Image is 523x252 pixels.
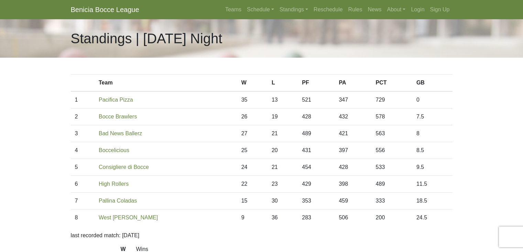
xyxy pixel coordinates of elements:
[335,176,371,193] td: 398
[237,142,268,159] td: 25
[99,130,142,136] a: Bad News Ballerz
[298,75,335,92] th: PF
[384,3,408,16] a: About
[222,3,244,16] a: Teams
[372,142,412,159] td: 556
[335,108,371,125] td: 432
[237,176,268,193] td: 22
[298,193,335,209] td: 353
[268,159,298,176] td: 21
[372,176,412,193] td: 489
[268,125,298,142] td: 21
[71,125,95,142] td: 3
[71,108,95,125] td: 2
[412,193,453,209] td: 18.5
[311,3,346,16] a: Reschedule
[268,209,298,226] td: 36
[268,108,298,125] td: 19
[412,75,453,92] th: GB
[268,75,298,92] th: L
[277,3,311,16] a: Standings
[412,176,453,193] td: 11.5
[335,75,371,92] th: PA
[298,108,335,125] td: 428
[71,142,95,159] td: 4
[268,91,298,108] td: 13
[237,75,268,92] th: W
[268,176,298,193] td: 23
[298,125,335,142] td: 489
[372,108,412,125] td: 578
[99,164,149,170] a: Consigliere di Bocce
[372,159,412,176] td: 533
[237,209,268,226] td: 9
[95,75,237,92] th: Team
[335,209,371,226] td: 506
[99,181,129,187] a: High Rollers
[99,215,158,220] a: West [PERSON_NAME]
[372,193,412,209] td: 333
[71,193,95,209] td: 7
[335,125,371,142] td: 421
[237,159,268,176] td: 24
[237,193,268,209] td: 15
[412,142,453,159] td: 8.5
[71,91,95,108] td: 1
[244,3,277,16] a: Schedule
[71,159,95,176] td: 5
[99,97,133,103] a: Pacifica Pizza
[412,125,453,142] td: 8
[298,142,335,159] td: 431
[237,91,268,108] td: 35
[298,176,335,193] td: 429
[298,159,335,176] td: 454
[365,3,384,16] a: News
[372,75,412,92] th: PCT
[71,30,222,47] h1: Standings | [DATE] Night
[298,209,335,226] td: 283
[237,125,268,142] td: 27
[71,176,95,193] td: 6
[372,91,412,108] td: 729
[335,142,371,159] td: 397
[71,209,95,226] td: 8
[268,193,298,209] td: 30
[346,3,365,16] a: Rules
[99,198,137,204] a: Pallina Coladas
[99,147,129,153] a: Boccelicious
[237,108,268,125] td: 26
[298,91,335,108] td: 521
[335,193,371,209] td: 459
[99,114,137,119] a: Bocce Brawlers
[427,3,453,16] a: Sign Up
[372,125,412,142] td: 563
[408,3,427,16] a: Login
[372,209,412,226] td: 200
[335,159,371,176] td: 428
[412,91,453,108] td: 0
[268,142,298,159] td: 20
[71,231,453,240] p: last recorded match: [DATE]
[412,159,453,176] td: 9.5
[412,108,453,125] td: 7.5
[412,209,453,226] td: 24.5
[71,3,139,16] a: Benicia Bocce League
[335,91,371,108] td: 347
